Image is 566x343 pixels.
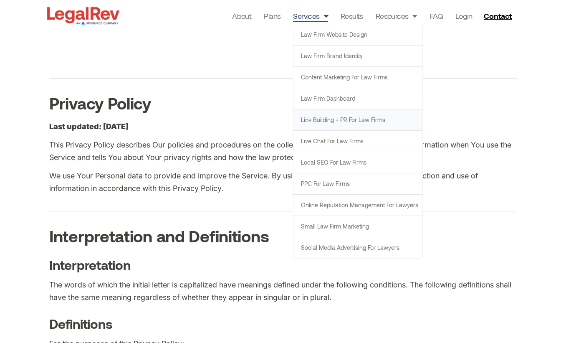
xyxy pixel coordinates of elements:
[232,10,251,22] a: About
[480,9,517,23] a: Contact
[293,67,422,88] a: Content Marketing for Law Firms
[49,317,517,331] h3: Definitions
[49,211,517,245] h2: Interpretation and Definitions
[264,10,280,22] a: Plans
[49,170,517,195] p: We use Your Personal data to provide and improve the Service. By using the Service, You agree to ...
[293,109,422,130] a: Link Building + PR for Law Firms
[232,10,472,22] nav: Menu
[293,237,422,258] a: Social Media Advertising for Lawyers
[341,10,363,22] a: Results
[293,152,422,173] a: Local SEO for Law Firms
[49,258,517,272] h3: Interpretation
[293,216,422,237] a: Small Law Firm Marketing
[455,10,472,22] a: Login
[49,279,517,304] p: The words of which the initial letter is capitalized have meanings defined under the following co...
[293,173,422,194] a: PPC for Law Firms
[293,88,422,109] a: Law Firm Dashboard
[376,10,417,22] a: Resources
[293,24,422,45] a: Law Firm Website Design
[49,78,517,112] h2: Privacy Policy
[293,46,422,66] a: Law Firm Brand Identity
[293,131,422,152] a: Live Chat for Law Firms
[484,12,512,20] span: Contact
[293,24,423,259] ul: Services
[49,122,129,131] strong: Last updated: [DATE]
[49,139,517,164] p: This Privacy Policy describes Our policies and procedures on the collection, use and disclosure o...
[430,10,443,22] a: FAQ
[293,10,328,22] a: Services
[293,195,422,216] a: Online Reputation Management for Lawyers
